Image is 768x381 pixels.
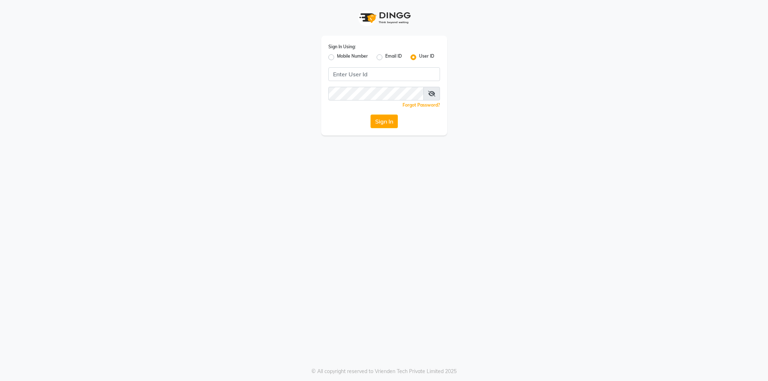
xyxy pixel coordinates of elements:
label: User ID [419,53,434,62]
input: Username [328,87,424,100]
input: Username [328,67,440,81]
a: Forgot Password? [403,102,440,108]
img: logo1.svg [355,7,413,28]
label: Email ID [385,53,402,62]
label: Mobile Number [337,53,368,62]
label: Sign In Using: [328,44,356,50]
button: Sign In [370,115,398,128]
